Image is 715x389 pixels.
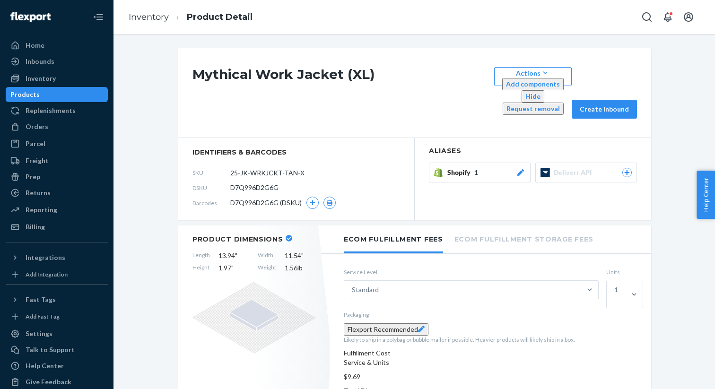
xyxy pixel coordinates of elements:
input: 1 [614,294,615,304]
span: Request removal [506,104,560,112]
a: Inbounds [6,54,108,69]
div: Billing [26,222,45,232]
a: Prep [6,169,108,184]
div: Prep [26,172,40,182]
a: Add Fast Tag [6,311,108,322]
a: Product Detail [187,12,253,22]
span: 1 [474,168,478,177]
button: Hide [522,90,544,103]
a: Returns [6,185,108,200]
p: Likely to ship in a polybag or bubble mailer if possible. Heavier products will likely ship in a ... [344,336,637,344]
button: Integrations [6,250,108,265]
span: 1.97 [218,263,249,273]
a: Products [6,87,108,102]
div: Products [10,90,40,99]
span: Height [192,263,210,273]
p: $9.69 [344,372,637,381]
button: Shopify1 [429,163,531,182]
div: Freight [26,156,49,165]
label: Units [606,268,637,276]
div: Actions [502,68,564,78]
button: Create inbound [572,100,637,119]
span: DSKU [192,184,230,192]
button: ActionsAdd componentsHideRequest removal [494,67,572,86]
button: Request removal [503,103,564,115]
label: Service Level [344,268,599,276]
a: Settings [6,326,108,341]
a: Parcel [6,136,108,151]
div: Returns [26,188,51,198]
div: Parcel [26,139,45,148]
span: 11.54 [285,251,315,260]
div: Integrations [26,253,65,262]
h2: Product Dimensions [192,235,283,243]
div: 1 [614,285,618,294]
span: " [235,251,237,259]
button: Close Navigation [89,8,108,26]
a: Add Integration [6,269,108,280]
span: " [231,264,234,272]
a: Billing [6,219,108,234]
button: Flexport Recommended [344,323,428,336]
p: Service & Units [344,358,637,367]
span: D7Q996D2G6G [230,183,279,192]
button: Open account menu [679,8,698,26]
button: Open Search Box [637,8,656,26]
div: Orders [26,122,48,131]
span: SKU [192,169,230,177]
div: Fulfillment Cost [344,348,637,358]
button: Open notifications [658,8,677,26]
img: Flexport logo [10,12,51,22]
a: Orders [6,119,108,134]
span: Shopify [447,168,474,177]
span: Deliverr API [554,168,595,177]
button: Fast Tags [6,292,108,307]
div: Add Fast Tag [26,312,60,320]
div: Reporting [26,205,57,215]
ol: breadcrumbs [121,3,260,31]
button: Talk to Support [6,342,108,357]
a: Home [6,38,108,53]
a: Help Center [6,358,108,373]
div: Replenishments [26,106,76,115]
div: Home [26,41,44,50]
span: 1.56 lb [285,263,315,273]
a: Freight [6,153,108,168]
a: Inventory [6,71,108,86]
div: Fast Tags [26,295,56,304]
div: Add Integration [26,270,68,278]
a: Inventory [129,12,169,22]
li: Ecom Fulfillment Fees [344,225,443,253]
h2: Aliases [429,147,637,155]
a: Replenishments [6,103,108,118]
p: Packaging [344,311,637,319]
input: Standard [379,285,380,294]
button: Add components [502,78,564,90]
div: Inventory [26,74,56,83]
button: Help Center [697,171,715,219]
button: Deliverr API [535,163,637,182]
span: identifiers & barcodes [192,147,400,157]
a: Reporting [6,202,108,217]
div: Settings [26,329,52,338]
span: Length [192,251,210,260]
span: " [301,251,304,259]
div: Give Feedback [26,377,71,387]
h1: Mythical Work Jacket (XL) [192,67,489,119]
span: Barcodes [192,199,230,207]
span: Add components [506,80,560,88]
span: Width [258,251,276,260]
div: Talk to Support [26,345,75,354]
div: Inbounds [26,57,54,66]
span: Hide [525,92,541,100]
span: Support [20,7,54,15]
span: D7Q996D2G6G (DSKU) [230,198,302,207]
span: Weight [258,263,276,273]
div: Help Center [26,361,64,371]
div: Standard [352,285,379,294]
span: 13.94 [218,251,249,260]
li: Ecom Fulfillment Storage Fees [454,225,593,251]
